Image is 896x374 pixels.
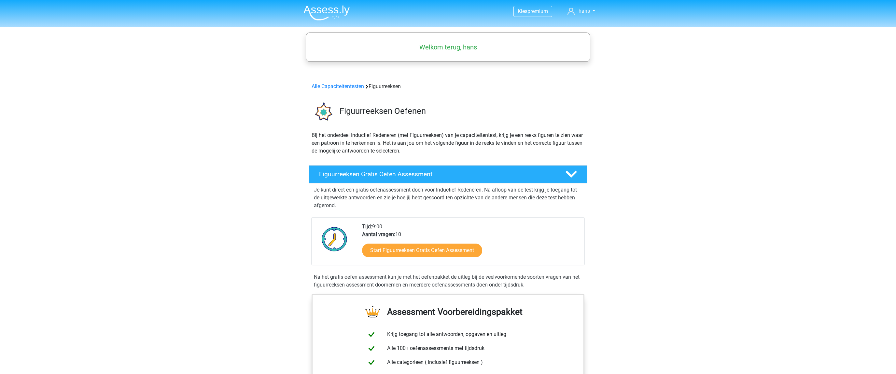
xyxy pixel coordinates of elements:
b: Aantal vragen: [362,231,395,237]
span: Kies [518,8,527,14]
h5: Welkom terug, hans [309,43,587,51]
a: Start Figuurreeksen Gratis Oefen Assessment [362,244,482,257]
div: Na het gratis oefen assessment kun je met het oefenpakket de uitleg bij de veelvoorkomende soorte... [311,273,585,289]
img: figuurreeksen [309,98,337,126]
h4: Figuurreeksen Gratis Oefen Assessment [319,170,555,178]
div: Figuurreeksen [309,83,587,90]
span: premium [527,8,548,14]
div: 9:00 10 [357,223,584,265]
span: hans [579,8,590,14]
a: Kiespremium [514,7,552,16]
p: Bij het onderdeel Inductief Redeneren (met Figuurreeksen) van je capaciteitentest, krijg je een r... [312,131,584,155]
img: Klok [318,223,351,255]
a: Alle Capaciteitentesten [312,83,364,89]
img: Assessly [303,5,350,20]
a: Figuurreeksen Gratis Oefen Assessment [306,165,590,183]
h3: Figuurreeksen Oefenen [340,106,582,116]
p: Je kunt direct een gratis oefenassessment doen voor Inductief Redeneren. Na afloop van de test kr... [314,186,582,209]
a: hans [565,7,598,15]
b: Tijd: [362,223,372,230]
